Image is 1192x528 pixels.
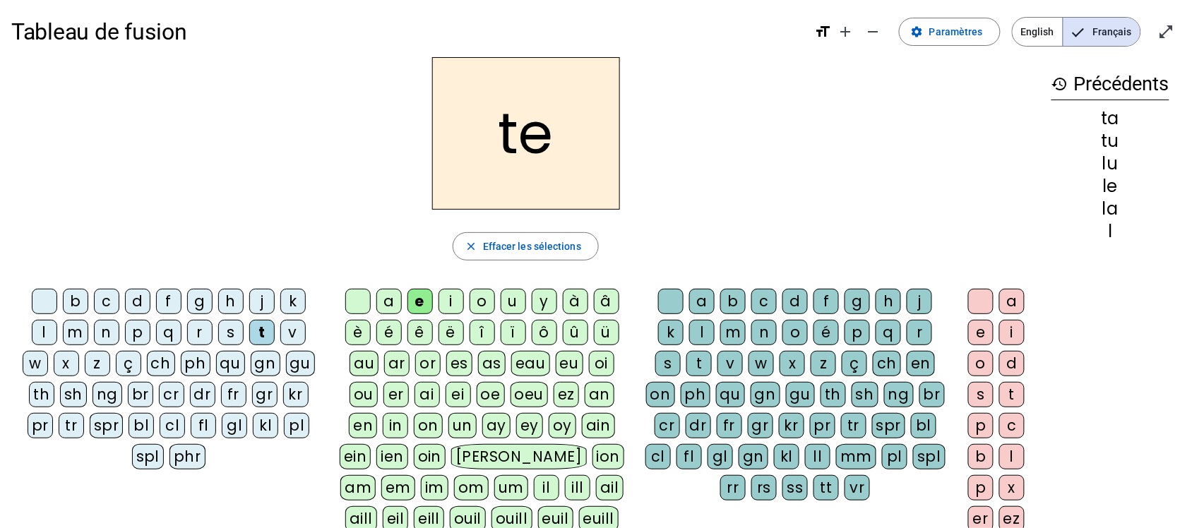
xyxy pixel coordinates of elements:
[774,444,799,469] div: kl
[349,413,377,438] div: en
[407,320,433,345] div: ê
[786,382,815,407] div: gu
[470,289,495,314] div: o
[585,382,614,407] div: an
[968,413,994,438] div: p
[842,351,867,376] div: ç
[968,382,994,407] div: s
[494,475,528,500] div: um
[813,289,839,314] div: f
[739,444,768,469] div: gn
[190,382,215,407] div: dr
[286,351,315,376] div: gu
[132,444,165,469] div: spl
[94,289,119,314] div: c
[54,351,79,376] div: x
[283,382,309,407] div: kr
[999,320,1025,345] div: i
[516,413,543,438] div: ey
[594,289,619,314] div: â
[483,238,581,255] span: Effacer les sélections
[689,320,715,345] div: l
[249,289,275,314] div: j
[376,320,402,345] div: é
[999,382,1025,407] div: t
[882,444,907,469] div: pl
[720,320,746,345] div: m
[831,18,859,46] button: Augmenter la taille de la police
[32,320,57,345] div: l
[919,382,945,407] div: br
[85,351,110,376] div: z
[187,320,213,345] div: r
[383,413,408,438] div: in
[645,444,671,469] div: cl
[805,444,830,469] div: ll
[563,289,588,314] div: à
[999,351,1025,376] div: d
[284,413,309,438] div: pl
[432,57,620,210] h2: te
[1051,200,1169,217] div: la
[381,475,415,500] div: em
[376,289,402,314] div: a
[968,320,994,345] div: e
[383,382,409,407] div: er
[751,289,777,314] div: c
[253,413,278,438] div: kl
[169,444,205,469] div: phr
[1013,18,1063,46] span: English
[60,382,87,407] div: sh
[478,351,506,376] div: as
[594,320,619,345] div: ü
[845,475,870,500] div: vr
[563,320,588,345] div: û
[836,444,876,469] div: mm
[810,413,835,438] div: pr
[841,413,866,438] div: tr
[1051,110,1169,127] div: ta
[128,382,153,407] div: br
[911,25,924,38] mat-icon: settings
[884,382,914,407] div: ng
[565,475,590,500] div: ill
[911,413,936,438] div: bl
[511,382,549,407] div: oeu
[482,413,511,438] div: ay
[191,413,216,438] div: fl
[554,382,579,407] div: ez
[147,351,175,376] div: ch
[677,444,702,469] div: fl
[899,18,1001,46] button: Paramètres
[556,351,583,376] div: eu
[751,475,777,500] div: rs
[1051,223,1169,240] div: l
[907,351,935,376] div: en
[646,382,675,407] div: on
[907,320,932,345] div: r
[686,413,711,438] div: dr
[782,289,808,314] div: d
[716,382,745,407] div: qu
[218,289,244,314] div: h
[501,320,526,345] div: ï
[350,351,379,376] div: au
[350,382,378,407] div: ou
[968,351,994,376] div: o
[501,289,526,314] div: u
[1051,178,1169,195] div: le
[439,289,464,314] div: i
[782,320,808,345] div: o
[532,320,557,345] div: ô
[23,351,48,376] div: w
[59,413,84,438] div: tr
[929,23,983,40] span: Paramètres
[511,351,550,376] div: eau
[90,413,124,438] div: spr
[93,382,122,407] div: ng
[751,320,777,345] div: n
[222,413,247,438] div: gl
[813,475,839,500] div: tt
[681,382,710,407] div: ph
[415,351,441,376] div: or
